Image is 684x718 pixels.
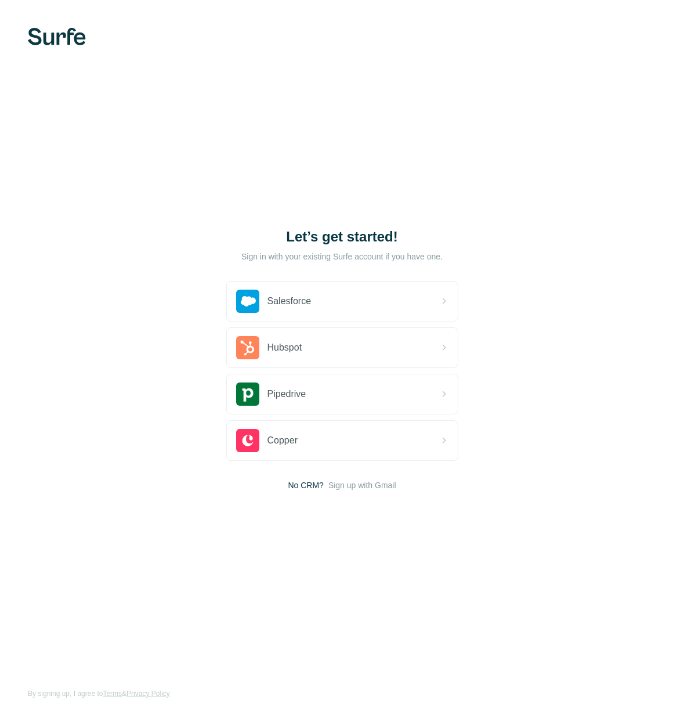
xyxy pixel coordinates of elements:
[288,479,323,491] span: No CRM?
[126,690,170,698] a: Privacy Policy
[28,688,170,699] span: By signing up, I agree to &
[267,387,306,401] span: Pipedrive
[236,290,259,313] img: salesforce's logo
[267,294,312,308] span: Salesforce
[103,690,122,698] a: Terms
[236,336,259,359] img: hubspot's logo
[226,228,458,246] h1: Let’s get started!
[236,429,259,452] img: copper's logo
[28,28,86,45] img: Surfe's logo
[241,251,443,262] p: Sign in with your existing Surfe account if you have one.
[328,479,396,491] button: Sign up with Gmail
[267,434,298,448] span: Copper
[267,341,302,355] span: Hubspot
[236,383,259,406] img: pipedrive's logo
